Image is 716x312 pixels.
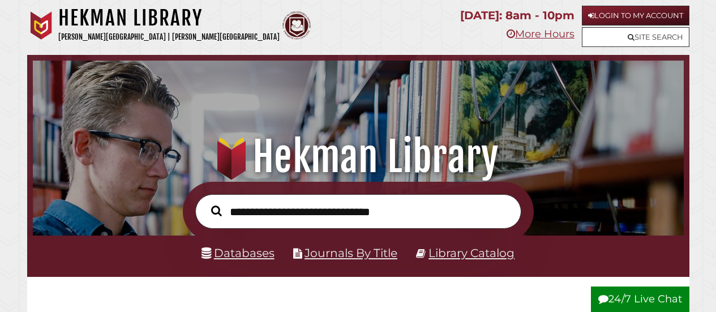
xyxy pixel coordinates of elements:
[582,27,689,47] a: Site Search
[428,246,515,260] a: Library Catalog
[460,6,574,25] p: [DATE]: 8am - 10pm
[507,28,574,40] a: More Hours
[58,6,280,31] h1: Hekman Library
[282,11,311,40] img: Calvin Theological Seminary
[43,132,672,182] h1: Hekman Library
[305,246,397,260] a: Journals By Title
[27,11,55,40] img: Calvin University
[582,6,689,25] a: Login to My Account
[205,203,228,219] button: Search
[58,31,280,44] p: [PERSON_NAME][GEOGRAPHIC_DATA] | [PERSON_NAME][GEOGRAPHIC_DATA]
[201,246,275,260] a: Databases
[211,205,222,216] i: Search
